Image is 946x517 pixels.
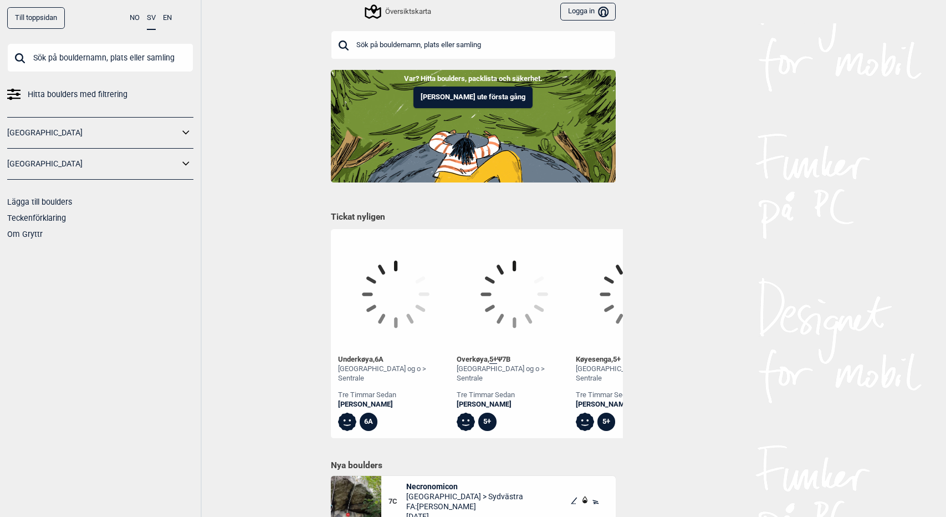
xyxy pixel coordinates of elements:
input: Sök på bouldernamn, plats eller samling [7,43,193,72]
button: [PERSON_NAME] ute första gång [413,87,533,108]
div: Översiktskarta [366,5,431,18]
button: Logga in [560,3,615,21]
span: FA: [PERSON_NAME] [406,501,523,511]
div: [GEOGRAPHIC_DATA] og o > Sentrale [338,364,453,383]
span: Necronomicon [406,481,523,491]
input: Sök på bouldernamn, plats eller samling [331,31,616,59]
p: Var? Hitta boulders, packlista och säkerhet. [8,73,938,84]
span: Hitta boulders med filtrering [28,87,127,103]
div: [GEOGRAPHIC_DATA] og o > Sentrale [576,364,691,383]
a: [GEOGRAPHIC_DATA] [7,156,179,172]
div: 6A [360,413,378,431]
h1: Tickat nyligen [331,211,616,224]
span: 7B [502,355,510,363]
a: Lägga till boulders [7,197,72,206]
button: SV [147,7,156,30]
span: 5+ [613,355,621,363]
div: Køyesenga , [576,355,691,364]
div: 5+ [597,413,616,431]
div: 5+ [478,413,497,431]
a: [PERSON_NAME] [338,400,453,409]
span: 6A [375,355,383,363]
button: EN [163,7,172,29]
span: 7C [388,497,407,506]
a: [PERSON_NAME] [576,400,691,409]
div: Overkøya , Ψ [457,355,572,364]
button: NO [130,7,140,29]
div: tre timmar sedan [457,391,572,400]
a: Om Gryttr [7,230,43,239]
a: Hitta boulders med filtrering [7,87,193,103]
div: Underkøya , [338,355,453,364]
div: tre timmar sedan [338,391,453,400]
div: tre timmar sedan [576,391,691,400]
span: 5+ [489,355,497,364]
a: Till toppsidan [7,7,65,29]
img: Indoor to outdoor [331,70,616,182]
a: [GEOGRAPHIC_DATA] [7,125,179,141]
h1: Nya boulders [331,460,616,471]
span: [GEOGRAPHIC_DATA] > Sydvästra [406,491,523,501]
a: [PERSON_NAME] [457,400,572,409]
div: [GEOGRAPHIC_DATA] og o > Sentrale [457,364,572,383]
a: Teckenförklaring [7,214,66,222]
